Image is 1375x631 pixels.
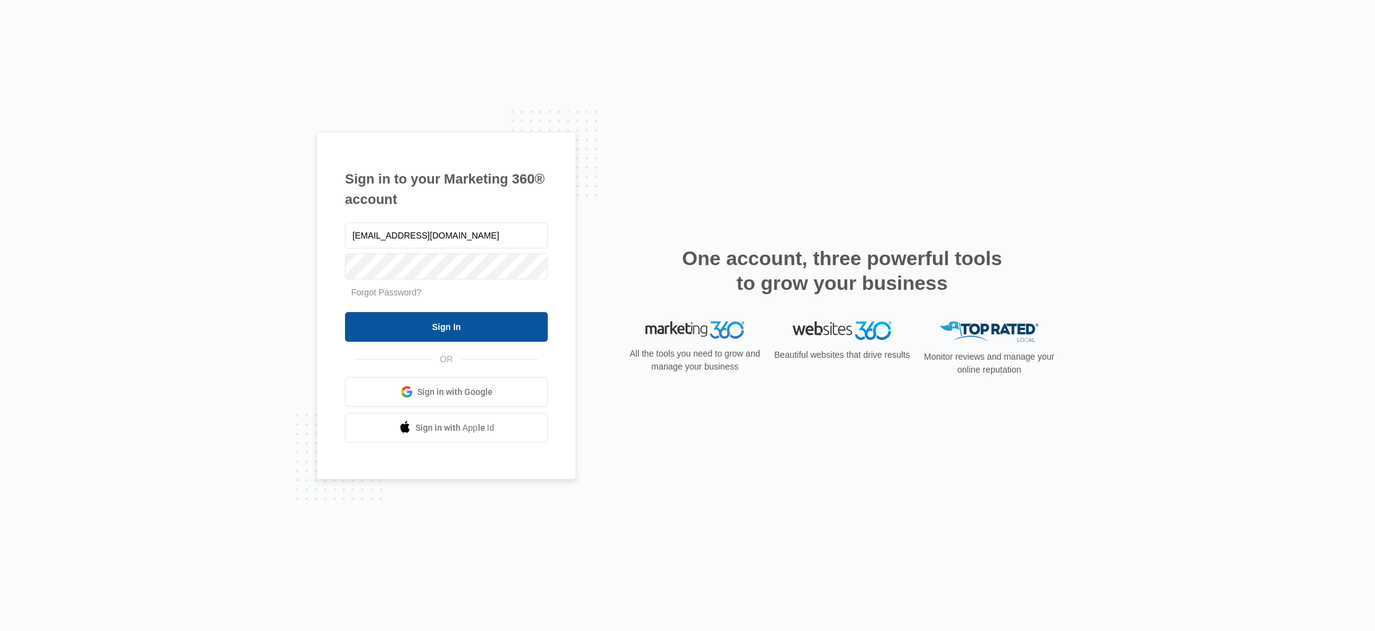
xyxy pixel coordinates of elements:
[645,321,744,339] img: Marketing 360
[345,169,548,210] h1: Sign in to your Marketing 360® account
[626,347,764,373] p: All the tools you need to grow and manage your business
[351,287,422,297] a: Forgot Password?
[345,413,548,443] a: Sign in with Apple Id
[345,312,548,342] input: Sign In
[773,349,911,362] p: Beautiful websites that drive results
[940,321,1039,342] img: Top Rated Local
[415,421,495,434] span: Sign in with Apple Id
[920,350,1058,376] p: Monitor reviews and manage your online reputation
[345,222,548,248] input: Email
[432,353,462,366] span: OR
[678,246,1006,295] h2: One account, three powerful tools to grow your business
[793,321,892,339] img: Websites 360
[417,386,493,399] span: Sign in with Google
[345,377,548,407] a: Sign in with Google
